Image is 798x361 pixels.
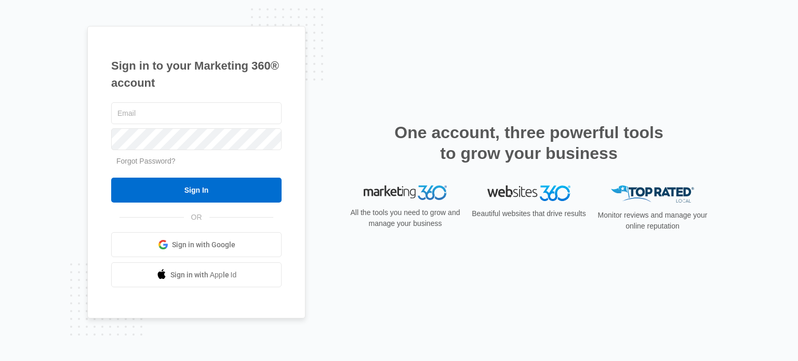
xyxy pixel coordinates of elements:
img: Websites 360 [487,185,570,200]
a: Forgot Password? [116,157,176,165]
span: OR [184,212,209,223]
span: Sign in with Google [172,239,235,250]
img: Top Rated Local [611,185,694,203]
img: Marketing 360 [364,185,447,200]
input: Email [111,102,282,124]
h2: One account, three powerful tools to grow your business [391,122,667,164]
a: Sign in with Apple Id [111,262,282,287]
p: Monitor reviews and manage your online reputation [594,210,711,232]
span: Sign in with Apple Id [170,270,237,280]
a: Sign in with Google [111,232,282,257]
h1: Sign in to your Marketing 360® account [111,57,282,91]
p: All the tools you need to grow and manage your business [347,207,463,229]
input: Sign In [111,178,282,203]
p: Beautiful websites that drive results [471,208,587,219]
